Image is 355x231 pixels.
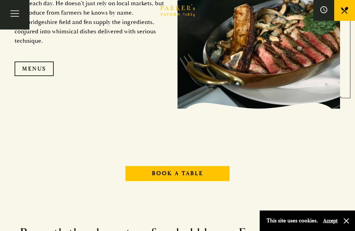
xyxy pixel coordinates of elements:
[343,217,350,224] button: Close and accept
[267,216,318,226] p: This site uses cookies.
[323,217,338,224] button: Accept
[125,166,230,181] a: Book A Table
[15,61,54,76] a: Menus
